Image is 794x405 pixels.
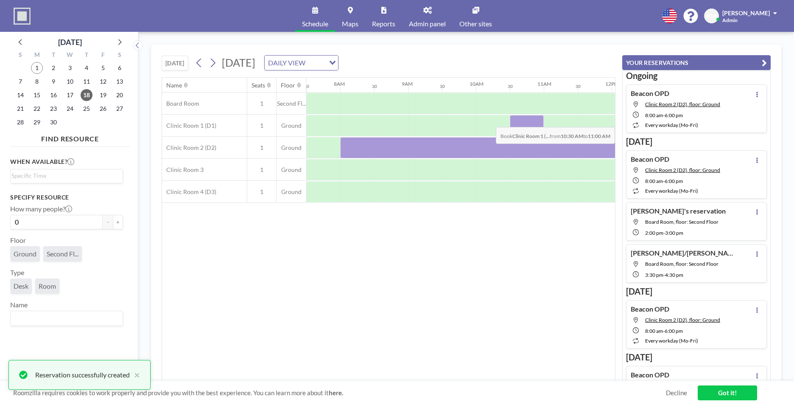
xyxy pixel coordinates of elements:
span: Wednesday, September 10, 2025 [64,76,76,87]
span: Monday, September 8, 2025 [31,76,43,87]
span: Monday, September 22, 2025 [31,103,43,115]
span: DAILY VIEW [266,57,307,68]
b: 11:00 AM [588,133,610,139]
h4: Beacon OPD [631,305,669,313]
span: Tuesday, September 2, 2025 [48,62,59,74]
span: Reports [372,20,395,27]
span: 2:00 PM [645,230,663,236]
span: Ground [14,250,36,258]
span: Wednesday, September 17, 2025 [64,89,76,101]
a: Got it! [698,385,757,400]
span: 6:00 PM [665,178,683,184]
div: Reservation successfully created [35,370,130,380]
span: Tuesday, September 16, 2025 [48,89,59,101]
span: every workday (Mo-Fri) [645,122,698,128]
span: Monday, September 1, 2025 [31,62,43,74]
div: 30 [576,84,581,89]
span: Clinic Room 4 (D3) [162,188,216,196]
span: 3:00 PM [665,230,683,236]
div: 30 [508,84,513,89]
span: 4:30 PM [665,272,683,278]
span: Thursday, September 11, 2025 [81,76,92,87]
span: - [663,328,665,334]
span: Ground [277,144,306,152]
span: Monday, September 29, 2025 [31,116,43,128]
span: Sunday, September 14, 2025 [14,89,26,101]
span: [DATE] [222,56,255,69]
span: Second Fl... [47,250,78,258]
span: 8:00 AM [645,112,663,118]
span: Monday, September 15, 2025 [31,89,43,101]
label: Floor [10,236,26,245]
span: [PERSON_NAME] [722,9,770,17]
button: [DATE] [162,56,188,70]
span: 3:30 PM [645,272,663,278]
span: Admin panel [409,20,446,27]
span: Thursday, September 25, 2025 [81,103,92,115]
span: Wednesday, September 24, 2025 [64,103,76,115]
span: - [663,230,665,236]
span: - [663,272,665,278]
span: 8:00 AM [645,178,663,184]
div: 11AM [537,81,551,87]
h4: [PERSON_NAME]'s reservation [631,207,726,215]
span: Other sites [459,20,492,27]
span: Tuesday, September 23, 2025 [48,103,59,115]
button: close [130,370,140,380]
input: Search for option [308,57,324,68]
span: Sunday, September 28, 2025 [14,116,26,128]
span: Friday, September 26, 2025 [97,103,109,115]
span: - [663,112,665,118]
span: every workday (Mo-Fri) [645,337,698,344]
h3: Ongoing [626,70,767,81]
span: 1 [247,122,276,129]
label: How many people? [10,205,72,213]
span: Friday, September 5, 2025 [97,62,109,74]
span: Wednesday, September 3, 2025 [64,62,76,74]
span: Clinic Room 2 (D2), floor: Ground [645,167,720,173]
span: Board Room, floor: Second Floor [645,219,719,225]
h4: Beacon OPD [631,371,669,379]
span: every workday (Mo-Fri) [645,188,698,194]
div: 12PM [605,81,619,87]
span: Room [39,282,56,290]
div: 10AM [470,81,484,87]
span: Book from to [496,127,615,144]
span: Desk [14,282,28,290]
b: 10:30 AM [561,133,583,139]
label: Name [10,301,28,309]
h3: [DATE] [626,286,767,297]
div: Search for option [11,311,123,326]
span: Clinic Room 2 (D2), floor: Ground [645,101,720,107]
span: Maps [342,20,358,27]
span: Board Room, floor: Second Floor [645,261,719,267]
h3: [DATE] [626,352,767,363]
span: Ground [277,122,306,129]
h4: FIND RESOURCE [10,131,130,143]
span: Friday, September 12, 2025 [97,76,109,87]
span: Saturday, September 27, 2025 [114,103,126,115]
span: 8:00 AM [645,328,663,334]
span: Friday, September 19, 2025 [97,89,109,101]
label: Type [10,268,24,277]
div: T [78,50,95,61]
span: Sunday, September 21, 2025 [14,103,26,115]
button: YOUR RESERVATIONS [622,55,771,70]
button: + [113,215,123,229]
span: Clinic Room 1 (D1) [162,122,216,129]
span: 1 [247,100,276,107]
div: S [12,50,29,61]
span: Ground [277,166,306,174]
span: Sunday, September 7, 2025 [14,76,26,87]
div: 9AM [402,81,413,87]
h3: Specify resource [10,194,123,201]
span: Ground [277,188,306,196]
div: F [95,50,111,61]
span: 1 [247,144,276,152]
div: 8AM [334,81,345,87]
span: Clinic Room 2 (D2), floor: Ground [645,317,720,323]
div: T [45,50,62,61]
span: Saturday, September 6, 2025 [114,62,126,74]
span: 1 [247,188,276,196]
div: S [111,50,128,61]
